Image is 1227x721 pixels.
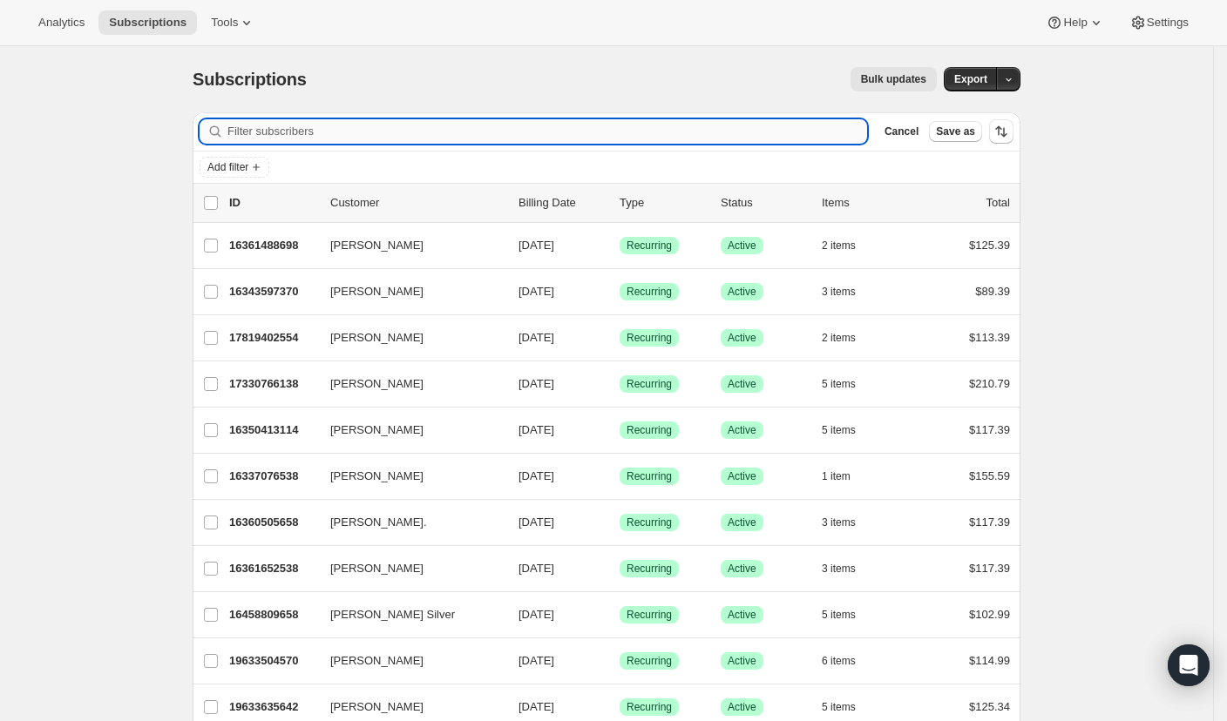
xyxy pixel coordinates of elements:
[229,464,1010,489] div: 16337076538[PERSON_NAME][DATE]SuccessRecurringSuccessActive1 item$155.59
[38,16,85,30] span: Analytics
[728,700,756,714] span: Active
[627,562,672,576] span: Recurring
[721,194,808,212] p: Status
[728,239,756,253] span: Active
[320,509,494,536] button: [PERSON_NAME].
[969,423,1010,436] span: $117.39
[193,70,307,89] span: Subscriptions
[519,654,554,667] span: [DATE]
[822,326,875,350] button: 2 items
[320,462,494,490] button: [PERSON_NAME]
[519,194,606,212] p: Billing Date
[519,423,554,436] span: [DATE]
[627,654,672,668] span: Recurring
[320,278,494,306] button: [PERSON_NAME]
[861,72,926,86] span: Bulk updates
[330,329,424,347] span: [PERSON_NAME]
[851,67,937,91] button: Bulk updates
[627,285,672,299] span: Recurring
[320,370,494,398] button: [PERSON_NAME]
[109,16,186,30] span: Subscriptions
[986,194,1010,212] p: Total
[229,421,316,439] p: 16350413114
[969,562,1010,575] span: $117.39
[954,72,987,86] span: Export
[620,194,707,212] div: Type
[728,331,756,345] span: Active
[822,515,856,529] span: 3 items
[519,608,554,621] span: [DATE]
[229,194,316,212] p: ID
[627,239,672,253] span: Recurring
[822,556,875,581] button: 3 items
[822,423,856,437] span: 5 items
[330,194,505,212] p: Customer
[229,556,1010,581] div: 16361652538[PERSON_NAME][DATE]SuccessRecurringSuccessActive3 items$117.39
[944,67,998,91] button: Export
[822,603,875,627] button: 5 items
[519,562,554,575] span: [DATE]
[229,560,316,577] p: 16361652538
[822,469,851,483] span: 1 item
[969,654,1010,667] span: $114.99
[519,377,554,390] span: [DATE]
[320,555,494,583] button: [PERSON_NAME]
[211,16,238,30] span: Tools
[728,654,756,668] span: Active
[969,608,1010,621] span: $102.99
[229,652,316,670] p: 19633504570
[229,418,1010,442] div: 16350413114[PERSON_NAME][DATE]SuccessRecurringSuccessActive5 items$117.39
[519,331,554,344] span: [DATE]
[330,698,424,716] span: [PERSON_NAME]
[229,194,1010,212] div: IDCustomerBilling DateTypeStatusItemsTotal
[229,510,1010,535] div: 16360505658[PERSON_NAME].[DATE]SuccessRecurringSuccessActive3 items$117.39
[229,283,316,300] p: 16343597370
[728,469,756,483] span: Active
[1147,16,1189,30] span: Settings
[822,695,875,719] button: 5 items
[207,160,248,174] span: Add filter
[822,418,875,442] button: 5 items
[227,119,867,144] input: Filter subscribers
[229,375,316,393] p: 17330766138
[28,10,95,35] button: Analytics
[989,119,1013,144] button: Sort the results
[822,280,875,304] button: 3 items
[627,377,672,391] span: Recurring
[822,700,856,714] span: 5 items
[822,194,909,212] div: Items
[320,601,494,629] button: [PERSON_NAME] Silver
[229,237,316,254] p: 16361488698
[728,562,756,576] span: Active
[330,652,424,670] span: [PERSON_NAME]
[229,372,1010,396] div: 17330766138[PERSON_NAME][DATE]SuccessRecurringSuccessActive5 items$210.79
[822,331,856,345] span: 2 items
[330,375,424,393] span: [PERSON_NAME]
[627,331,672,345] span: Recurring
[229,514,316,531] p: 16360505658
[330,421,424,439] span: [PERSON_NAME]
[519,239,554,252] span: [DATE]
[728,423,756,437] span: Active
[98,10,197,35] button: Subscriptions
[229,280,1010,304] div: 16343597370[PERSON_NAME][DATE]SuccessRecurringSuccessActive3 items$89.39
[229,468,316,485] p: 16337076538
[229,649,1010,673] div: 19633504570[PERSON_NAME][DATE]SuccessRecurringSuccessActive6 items$114.99
[320,324,494,352] button: [PERSON_NAME]
[969,377,1010,390] span: $210.79
[519,285,554,298] span: [DATE]
[969,469,1010,482] span: $155.59
[975,285,1010,298] span: $89.39
[822,233,875,258] button: 2 items
[519,700,554,713] span: [DATE]
[969,331,1010,344] span: $113.39
[822,372,875,396] button: 5 items
[822,608,856,622] span: 5 items
[969,239,1010,252] span: $125.39
[330,606,455,623] span: [PERSON_NAME] Silver
[229,698,316,716] p: 19633635642
[320,647,494,675] button: [PERSON_NAME]
[627,700,672,714] span: Recurring
[519,469,554,482] span: [DATE]
[229,329,316,347] p: 17819402554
